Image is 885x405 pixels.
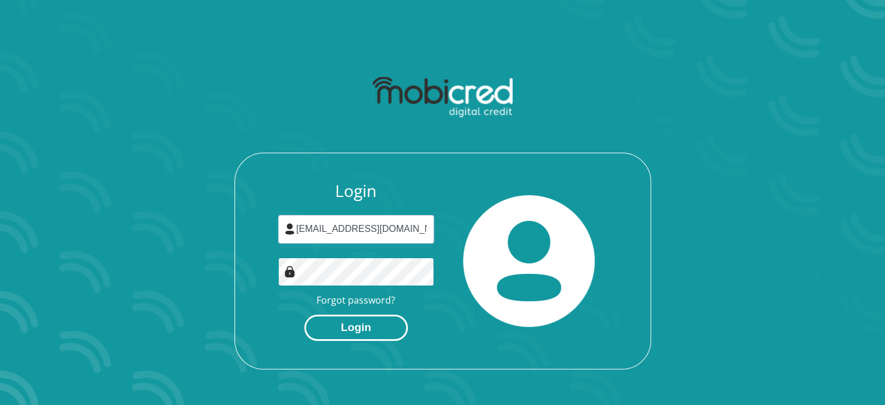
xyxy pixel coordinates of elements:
[278,215,434,244] input: Username
[317,294,395,307] a: Forgot password?
[372,77,513,118] img: mobicred logo
[304,315,408,341] button: Login
[284,223,296,235] img: user-icon image
[278,181,434,201] h3: Login
[284,266,296,277] img: Image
